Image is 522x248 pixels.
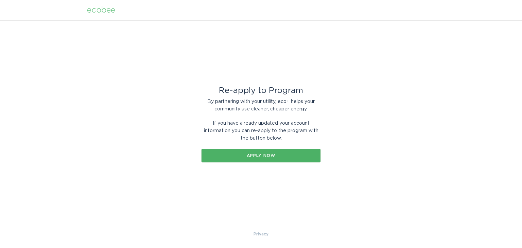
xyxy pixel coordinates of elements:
a: Privacy Policy & Terms of Use [254,230,268,238]
div: ecobee [87,6,115,14]
div: By partnering with your utility, eco+ helps your community use cleaner, cheaper energy. [202,98,320,113]
div: If you have already updated your account information you can re-apply to the program with the but... [202,120,320,142]
div: Apply now [205,154,317,158]
div: Re-apply to Program [202,87,320,94]
button: Apply now [202,149,320,162]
